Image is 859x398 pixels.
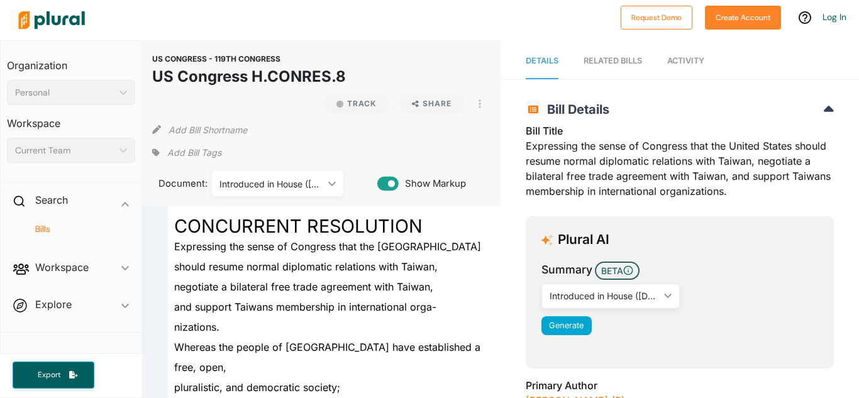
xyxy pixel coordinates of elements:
div: Expressing the sense of Congress that the United States should resume normal diplomatic relations... [526,123,834,206]
a: Log In [823,11,846,23]
h1: US Congress H.CONRES.8 [152,65,346,88]
button: Track [324,93,389,114]
span: and support Taiwans membership in international orga- [174,301,436,313]
button: Share [394,93,469,114]
span: CONCURRENT RESOLUTION [174,215,423,237]
a: Request Demo [621,10,692,23]
a: Activity [667,43,704,79]
span: US CONGRESS - 119TH CONGRESS [152,54,280,64]
span: should resume normal diplomatic relations with Taiwan, [174,260,438,273]
h3: Workspace [7,105,135,133]
div: Current Team [15,144,114,157]
span: Details [526,56,558,65]
a: Create Account [705,10,781,23]
button: Export [13,362,94,389]
a: Bills [19,223,129,235]
h3: Summary [541,262,592,278]
span: Expressing the sense of Congress that the [GEOGRAPHIC_DATA] [174,240,481,253]
span: Whereas the people of [GEOGRAPHIC_DATA] have established a free, open, [174,341,480,373]
h3: Primary Author [526,378,834,393]
a: Details [526,43,558,79]
span: Activity [667,56,704,65]
h3: Bill Title [526,123,834,138]
span: Bill Details [541,102,609,117]
span: BETA [595,262,640,280]
div: Personal [15,86,114,99]
a: RELATED BILLS [584,43,642,79]
button: Request Demo [621,6,692,30]
div: Add tags [152,143,221,162]
span: Generate [549,321,584,330]
button: Share [399,93,464,114]
button: Generate [541,316,592,335]
span: pluralistic, and democratic society; [174,381,340,394]
h3: Plural AI [558,232,609,248]
span: Document: [152,177,196,191]
h3: Organization [7,47,135,75]
span: Add Bill Tags [167,146,221,159]
button: Create Account [705,6,781,30]
div: Introduced in House ([DATE]) [550,289,659,302]
div: Introduced in House ([DATE]) [219,177,323,191]
span: nizations. [174,321,219,333]
h2: Search [35,193,68,207]
span: negotiate a bilateral free trade agreement with Taiwan, [174,280,433,293]
button: Add Bill Shortname [169,119,247,140]
span: Show Markup [399,177,466,191]
div: RELATED BILLS [584,55,642,67]
span: Export [29,370,69,380]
